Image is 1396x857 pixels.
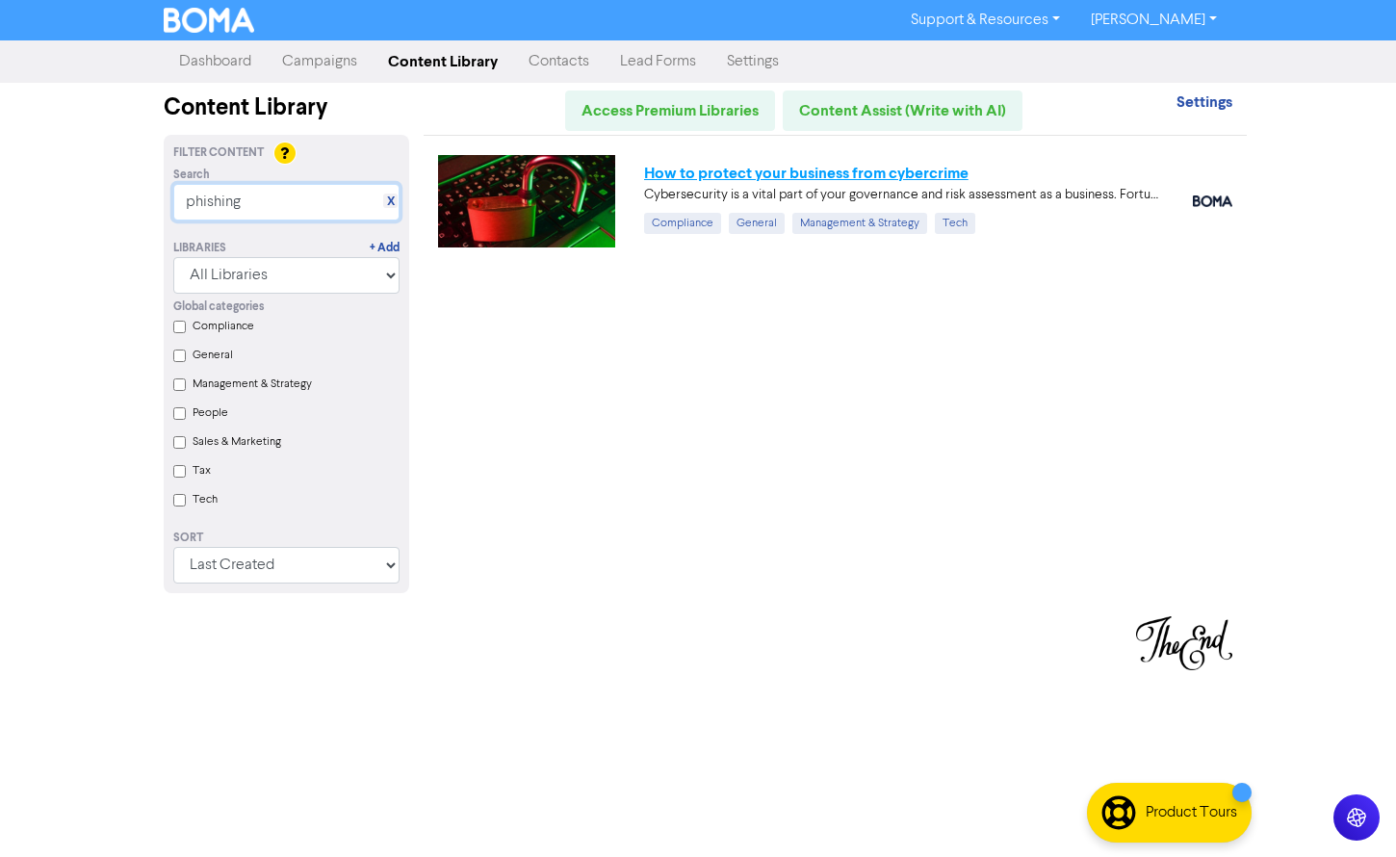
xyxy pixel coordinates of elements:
a: Contacts [513,42,605,81]
label: Tax [193,462,211,480]
div: Global categories [173,299,400,316]
a: + Add [370,240,400,257]
a: [PERSON_NAME] [1075,5,1232,36]
label: Tech [193,491,218,508]
div: Filter Content [173,144,400,162]
a: Lead Forms [605,42,711,81]
div: Cybersecurity is a vital part of your governance and risk assessment as a business. Fortunately, ... [644,185,1164,205]
div: Management & Strategy [792,213,927,234]
a: Content Assist (Write with AI) [783,91,1022,131]
div: Compliance [644,213,721,234]
a: Support & Resources [895,5,1075,36]
strong: Settings [1176,92,1232,112]
a: Content Library [373,42,513,81]
div: Content Library [164,91,409,125]
a: Campaigns [267,42,373,81]
a: Access Premium Libraries [565,91,775,131]
img: boma_accounting [1193,195,1232,207]
a: Settings [711,42,794,81]
iframe: Chat Widget [1300,765,1396,857]
span: Search [173,167,210,184]
div: Sort [173,530,400,547]
img: BOMA Logo [164,8,254,33]
a: X [387,195,395,209]
a: Dashboard [164,42,267,81]
img: You have reached the last page of content [1136,616,1232,670]
div: General [729,213,785,234]
label: Compliance [193,318,254,335]
label: Sales & Marketing [193,433,281,451]
a: Settings [1176,95,1232,111]
label: General [193,347,233,364]
div: Tech [935,213,975,234]
label: Management & Strategy [193,376,312,393]
a: How to protect your business from cybercrime [644,164,969,183]
div: Libraries [173,240,226,257]
label: People [193,404,228,422]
